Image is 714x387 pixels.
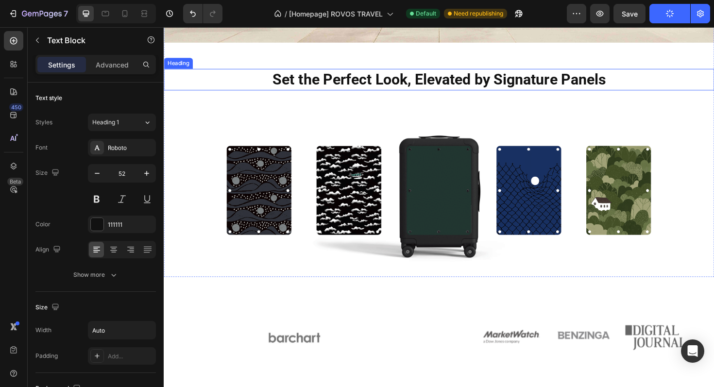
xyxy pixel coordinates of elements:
[108,144,153,152] div: Roboto
[88,114,156,131] button: Heading 1
[35,94,62,102] div: Text style
[96,60,129,70] p: Advanced
[92,118,119,127] span: Heading 1
[108,352,153,361] div: Add...
[489,315,554,342] img: gempages_571006732801672007-971d2f6b-3867-4279-8247-eb15468a6ace.png
[4,4,72,23] button: 7
[183,4,222,23] div: Undo/Redo
[35,352,58,360] div: Padding
[35,266,156,284] button: Show more
[7,178,23,185] div: Beta
[622,10,638,18] span: Save
[289,9,383,19] span: [Homepage] ROVOS TRAVEL
[416,9,436,18] span: Default
[9,103,23,111] div: 450
[681,339,704,363] div: Open Intercom Messenger
[47,34,130,46] p: Text Block
[35,220,51,229] div: Color
[285,9,287,19] span: /
[35,326,51,335] div: Width
[48,60,75,70] p: Settings
[613,4,646,23] button: Save
[64,8,68,19] p: 7
[35,301,61,314] div: Size
[164,27,714,387] iframe: To enrich screen reader interactions, please activate Accessibility in Grammarly extension settings
[88,321,155,339] input: Auto
[336,319,401,337] img: gempages_571006732801672007-298cd521-c4d5-4e00-9897-a2abc17f9f29.png
[454,9,503,18] span: Need republishing
[108,220,153,229] div: 111111
[35,167,61,180] div: Size
[73,270,119,280] div: Show more
[35,118,52,127] div: Styles
[35,143,48,152] div: Font
[35,243,63,256] div: Align
[412,315,477,337] img: gempages_571006732801672007-514247de-2282-49eb-8db1-bc97d2a591b2.webp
